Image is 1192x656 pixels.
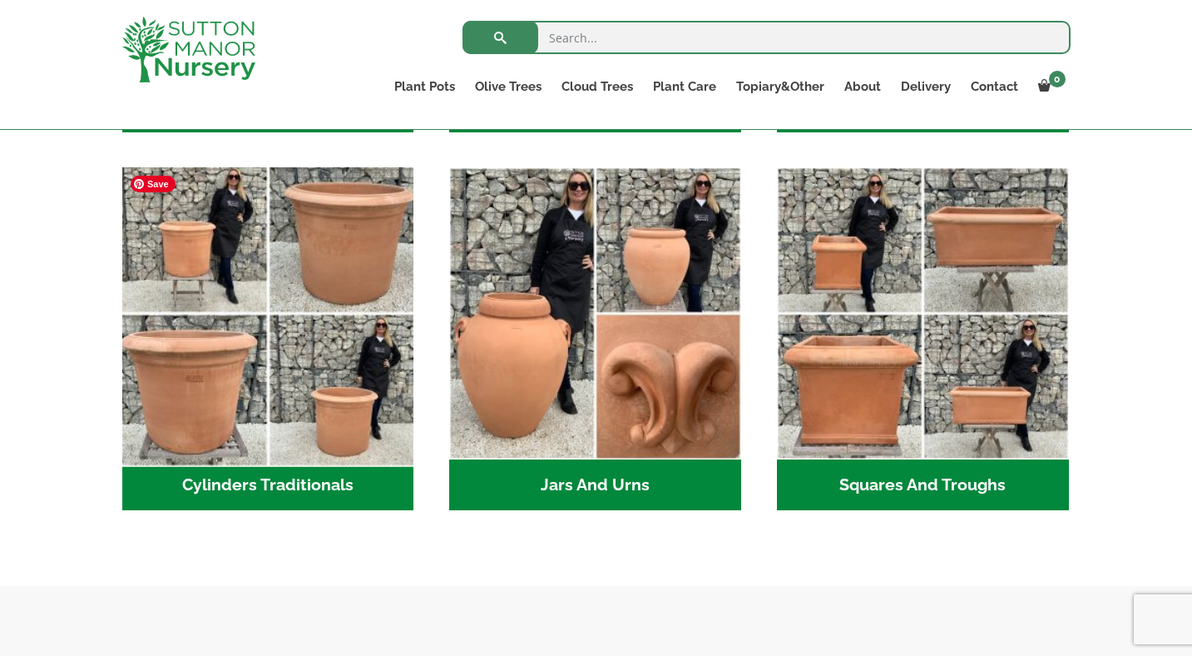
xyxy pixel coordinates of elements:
[449,167,741,510] a: Visit product category Jars And Urns
[551,75,643,98] a: Cloud Trees
[1028,75,1071,98] a: 0
[122,167,414,510] a: Visit product category Cylinders Traditionals
[777,460,1069,511] h2: Squares And Troughs
[961,75,1028,98] a: Contact
[384,75,465,98] a: Plant Pots
[777,167,1069,460] img: Squares And Troughs
[131,176,176,192] span: Save
[834,75,891,98] a: About
[643,75,726,98] a: Plant Care
[777,167,1069,510] a: Visit product category Squares And Troughs
[726,75,834,98] a: Topiary&Other
[122,460,414,511] h2: Cylinders Traditionals
[891,75,961,98] a: Delivery
[462,21,1071,54] input: Search...
[122,17,255,82] img: logo
[1049,71,1066,87] span: 0
[449,167,741,460] img: Jars And Urns
[465,75,551,98] a: Olive Trees
[115,161,421,467] img: Cylinders Traditionals
[449,460,741,511] h2: Jars And Urns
